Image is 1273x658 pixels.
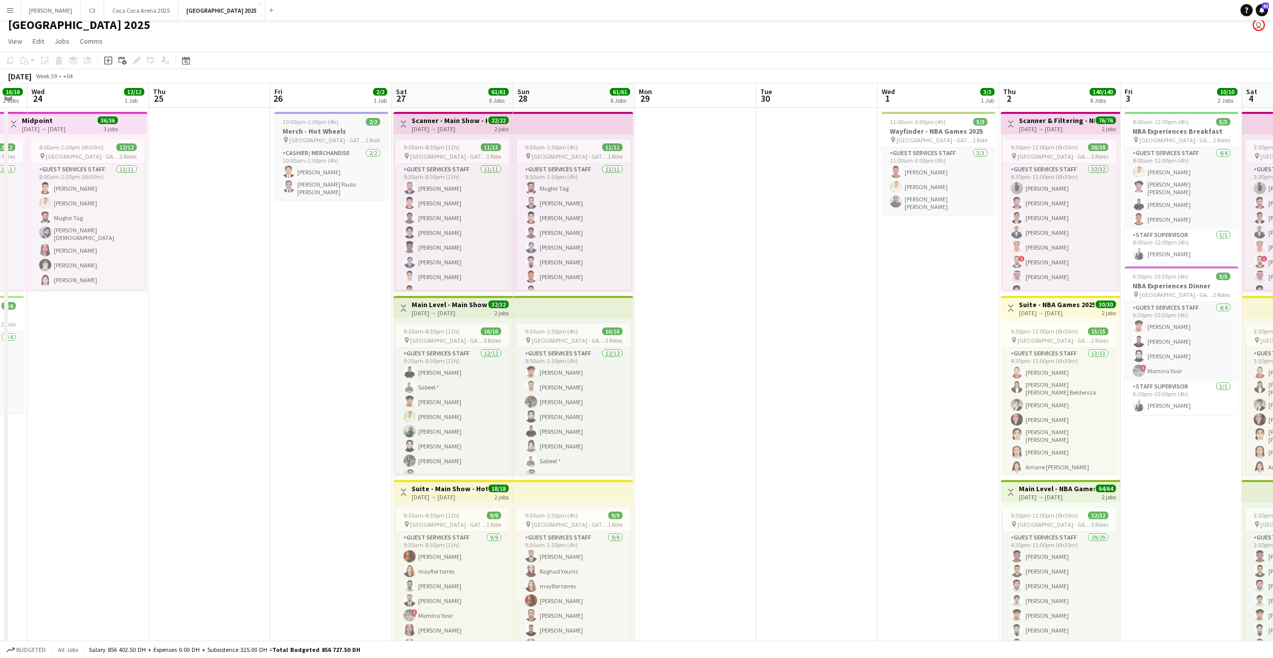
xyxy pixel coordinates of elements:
div: 2 Jobs [1218,97,1237,104]
div: 6 Jobs [610,97,630,104]
div: 3 jobs [104,124,118,133]
div: [DATE] → [DATE] [412,493,487,501]
app-card-role: Staff Supervisor1/16:30pm-10:30pm (4h)[PERSON_NAME] [1125,381,1238,415]
span: ! [411,609,417,615]
span: 3 Roles [1091,153,1108,160]
div: [DATE] → [DATE] [1019,309,1095,317]
span: [GEOGRAPHIC_DATA] - GATE 7 [532,153,608,160]
span: [GEOGRAPHIC_DATA] - GATE 7 [46,153,119,160]
button: Coca Coca Arena 2025 [104,1,178,20]
span: [GEOGRAPHIC_DATA] - GATE 7 [896,136,973,144]
span: 38/38 [1088,143,1108,151]
div: +04 [63,72,73,80]
span: 4:30pm-11:00pm (6h30m) [1011,512,1078,519]
span: 1 Role [365,136,380,144]
span: 12/12 [124,88,144,96]
span: Comms [80,37,103,46]
span: 61/61 [488,88,509,96]
span: 4/4 [2,302,16,310]
span: 32/32 [1088,512,1108,519]
span: 9:30am-1:30pm (4h) [525,327,578,335]
span: 140/140 [1090,88,1116,96]
app-job-card: 10:00am-2:00pm (4h)2/2Merch - Hot Wheels [GEOGRAPHIC_DATA] - GATE 71 RoleCashier/ Merchandise2/21... [274,112,388,200]
span: 76/76 [1096,116,1116,124]
div: 8:00am-12:00pm (4h)5/5NBA Experiences Breakfast [GEOGRAPHIC_DATA] - GATE 72 RolesGuest Services S... [1125,112,1238,262]
h3: Suite - Main Show - Hot Wheels [412,484,487,493]
span: View [8,37,22,46]
div: 4:30pm-11:00pm (6h30m)15/15 [GEOGRAPHIC_DATA] - GATE 72 RolesGuest Services Staff13/134:30pm-11:0... [1003,323,1116,474]
span: 2 Roles [1213,291,1230,298]
div: Salary 856 402.50 DH + Expenses 0.00 DH + Subsistence 325.00 DH = [89,646,360,653]
span: [GEOGRAPHIC_DATA] - GATE 7 [1017,521,1091,528]
div: [DATE] [8,71,32,81]
span: 15/15 [1088,327,1108,335]
span: 11/11 [481,143,501,151]
div: 8:00am-2:30pm (6h30m)12/12 [GEOGRAPHIC_DATA] - GATE 72 RolesGuest Services Staff11/118:00am-2:30p... [31,139,145,290]
span: 5/5 [1216,273,1230,280]
app-card-role: Guest Services Staff3/311:00am-3:00pm (4h)[PERSON_NAME][PERSON_NAME][PERSON_NAME] [PERSON_NAME] [882,147,996,215]
div: 6 Jobs [489,97,508,104]
div: 6:30pm-10:30pm (4h)5/5NBA Experiences Dinner [GEOGRAPHIC_DATA] - GATE 72 RolesGuest Services Staf... [1125,266,1238,415]
span: 32/32 [488,301,509,308]
span: 9/9 [487,512,501,519]
app-card-role: Cashier/ Merchandise2/210:00am-2:00pm (4h)[PERSON_NAME][PERSON_NAME] Paulo [PERSON_NAME] [274,147,388,200]
app-job-card: 9:30am-8:30pm (11h)16/16 [GEOGRAPHIC_DATA] - GATE 73 RolesGuest Services Staff12/129:30am-8:30pm ... [395,323,509,474]
div: [DATE] → [DATE] [412,125,487,133]
a: Jobs [50,35,74,48]
span: 3 Roles [605,337,623,344]
span: [GEOGRAPHIC_DATA] - GATE 7 [532,337,605,344]
div: 9:30am-1:30pm (4h)11/11 [GEOGRAPHIC_DATA] - GATE 71 RoleGuest Services Staff11/119:30am-1:30pm (4... [517,139,631,290]
span: Edit [33,37,44,46]
span: 26 [273,93,283,104]
span: Jobs [54,37,70,46]
app-job-card: 9:30am-1:30pm (4h)9/9 [GEOGRAPHIC_DATA] - GATE 71 RoleGuest Services Staff9/99:30am-1:30pm (4h)[P... [517,507,631,658]
span: 25 [151,93,166,104]
span: 3 Roles [484,337,501,344]
span: Sat [1246,87,1257,96]
span: [GEOGRAPHIC_DATA] - GATE 7 [1017,337,1091,344]
span: 4 [1245,93,1257,104]
span: Week 39 [34,72,59,80]
span: Sat [396,87,407,96]
span: 6:30pm-10:30pm (4h) [1133,273,1188,280]
div: 8 Jobs [1090,97,1115,104]
span: [GEOGRAPHIC_DATA] - GATE 7 [410,521,486,528]
span: 18/18 [488,485,509,492]
span: 42 [1262,3,1269,9]
h3: Scanner - Main Show - Hot Wheels [412,116,487,125]
span: 1 Role [608,153,623,160]
span: 2 [1002,93,1016,104]
span: 3/3 [973,118,987,126]
span: 16/16 [481,327,501,335]
button: Budgeted [5,644,47,655]
span: 9:30am-1:30pm (4h) [525,143,578,151]
span: Fri [274,87,283,96]
app-job-card: 4:30pm-11:00pm (6h30m)32/32 [GEOGRAPHIC_DATA] - GATE 73 RolesGuest Services Staff29/294:30pm-11:0... [1003,507,1116,658]
h3: Midpoint [22,116,66,125]
button: [PERSON_NAME] [21,1,81,20]
span: Thu [153,87,166,96]
span: 1 Role [486,521,501,528]
span: [GEOGRAPHIC_DATA] - GATE 7 [1017,153,1091,160]
app-job-card: 9:30am-8:30pm (11h)9/9 [GEOGRAPHIC_DATA] - GATE 71 RoleGuest Services Staff9/99:30am-8:30pm (11h)... [395,507,509,658]
span: ! [1261,256,1267,262]
span: [GEOGRAPHIC_DATA] - GATE 7 [410,153,486,160]
a: Edit [28,35,48,48]
app-job-card: 9:30am-8:30pm (11h)11/11 [GEOGRAPHIC_DATA] - GATE 71 RoleGuest Services Staff11/119:30am-8:30pm (... [395,139,509,290]
span: 4:30pm-11:00pm (6h30m) [1011,143,1078,151]
a: Comms [76,35,107,48]
span: 11:00am-3:00pm (4h) [890,118,946,126]
span: 1 [880,93,895,104]
div: 2 jobs [1102,308,1116,317]
div: [DATE] → [DATE] [1019,125,1095,133]
span: 3 [1123,93,1133,104]
h3: Scanner & Filtering - NBA Games 2025 [1019,116,1095,125]
span: 2/2 [366,118,380,126]
span: Budgeted [16,646,46,653]
span: ! [1018,256,1024,262]
span: Fri [1125,87,1133,96]
span: [GEOGRAPHIC_DATA] - GATE 7 [410,337,484,344]
span: [GEOGRAPHIC_DATA] - GATE 7 [532,521,608,528]
app-card-role: Staff Supervisor1/18:00am-12:00pm (4h)[PERSON_NAME] [1125,229,1238,264]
